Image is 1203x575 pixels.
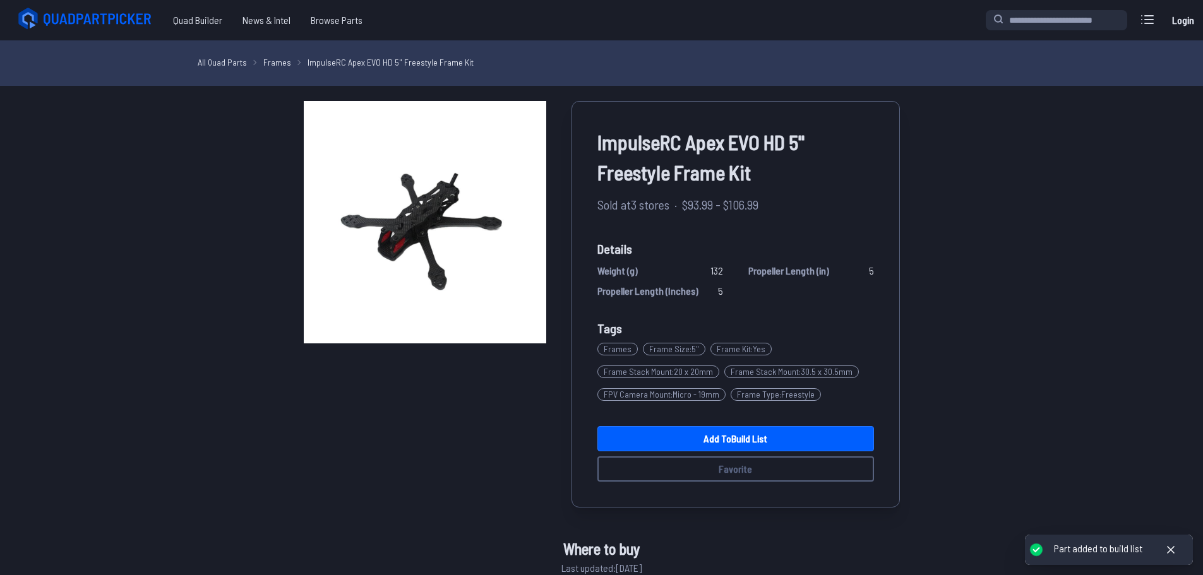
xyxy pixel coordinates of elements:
span: ImpulseRC Apex EVO HD 5" Freestyle Frame Kit [597,127,874,187]
div: Part added to build list [1054,542,1142,555]
span: · [674,195,677,214]
a: Frame Size:5" [643,338,710,360]
a: Frame Stack Mount:20 x 20mm [597,360,724,383]
a: Quad Builder [163,8,232,33]
a: Login [1168,8,1198,33]
span: Frames [597,343,638,355]
span: Details [597,239,874,258]
span: Frame Kit : Yes [710,343,772,355]
span: Frame Type : Freestyle [731,388,821,401]
button: Favorite [597,456,874,482]
a: All Quad Parts [198,56,247,69]
span: Frame Stack Mount : 20 x 20mm [597,365,719,378]
a: Frame Stack Mount:30.5 x 30.5mm [724,360,864,383]
a: Add toBuild List [597,426,874,451]
span: 5 [869,263,874,278]
span: 5 [718,283,723,299]
span: Propeller Length (in) [748,263,829,278]
a: News & Intel [232,8,301,33]
span: Propeller Length (Inches) [597,283,698,299]
a: Frames [597,338,643,360]
span: Frame Stack Mount : 30.5 x 30.5mm [724,365,859,378]
span: Sold at 3 stores [597,195,669,214]
span: 132 [710,263,723,278]
a: Frame Kit:Yes [710,338,777,360]
span: Weight (g) [597,263,638,278]
a: FPV Camera Mount:Micro - 19mm [597,383,731,406]
a: Frame Type:Freestyle [731,383,826,406]
a: ImpulseRC Apex EVO HD 5" Freestyle Frame Kit [308,56,474,69]
span: FPV Camera Mount : Micro - 19mm [597,388,726,401]
span: Where to buy [563,538,640,560]
a: Browse Parts [301,8,373,33]
span: $93.99 - $106.99 [682,195,758,214]
img: image [304,101,546,343]
a: Frames [263,56,291,69]
span: Tags [597,321,622,336]
span: Frame Size : 5" [643,343,705,355]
